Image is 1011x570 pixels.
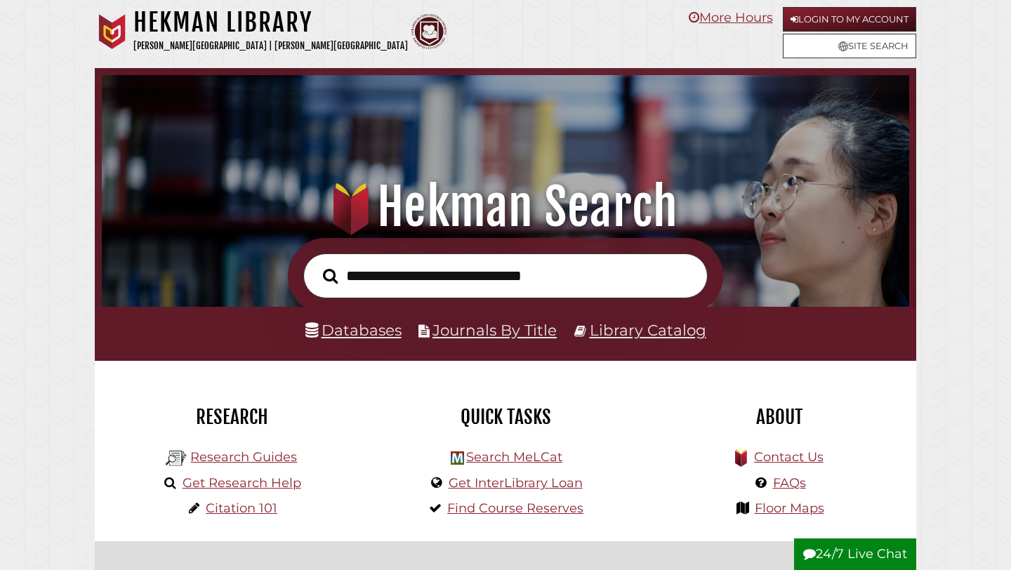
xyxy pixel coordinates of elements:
[447,501,583,516] a: Find Course Reserves
[117,176,894,238] h1: Hekman Search
[133,7,408,38] h1: Hekman Library
[305,321,402,339] a: Databases
[783,7,916,32] a: Login to My Account
[432,321,557,339] a: Journals By Title
[206,501,277,516] a: Citation 101
[783,34,916,58] a: Site Search
[466,449,562,465] a: Search MeLCat
[449,475,583,491] a: Get InterLibrary Loan
[590,321,706,339] a: Library Catalog
[773,475,806,491] a: FAQs
[95,14,130,49] img: Calvin University
[379,405,632,429] h2: Quick Tasks
[190,449,297,465] a: Research Guides
[653,405,906,429] h2: About
[183,475,301,491] a: Get Research Help
[323,267,338,284] i: Search
[755,501,824,516] a: Floor Maps
[754,449,824,465] a: Contact Us
[451,451,464,465] img: Hekman Library Logo
[316,265,345,288] button: Search
[133,38,408,54] p: [PERSON_NAME][GEOGRAPHIC_DATA] | [PERSON_NAME][GEOGRAPHIC_DATA]
[105,405,358,429] h2: Research
[689,10,773,25] a: More Hours
[411,14,447,49] img: Calvin Theological Seminary
[166,448,187,469] img: Hekman Library Logo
